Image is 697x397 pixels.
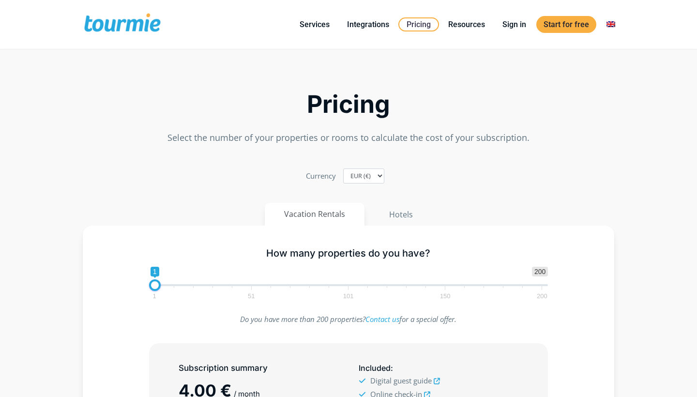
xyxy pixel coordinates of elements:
[149,247,548,260] h5: How many properties do you have?
[369,203,433,226] button: Hotels
[439,294,452,298] span: 150
[151,294,157,298] span: 1
[151,267,159,276] span: 1
[398,17,439,31] a: Pricing
[179,362,338,374] h5: Subscription summary
[83,93,614,116] h2: Pricing
[495,18,533,31] a: Sign in
[246,294,256,298] span: 51
[149,313,548,326] p: Do you have more than 200 properties? for a special offer.
[535,294,549,298] span: 200
[340,18,396,31] a: Integrations
[365,314,399,324] a: Contact us
[359,362,518,374] h5: :
[370,376,432,385] span: Digital guest guide
[342,294,355,298] span: 101
[359,363,391,373] span: Included
[292,18,337,31] a: Services
[83,131,614,144] p: Select the number of your properties or rooms to calculate the cost of your subscription.
[265,203,364,226] button: Vacation Rentals
[441,18,492,31] a: Resources
[532,267,548,276] span: 200
[306,169,336,183] label: Currency
[536,16,596,33] a: Start for free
